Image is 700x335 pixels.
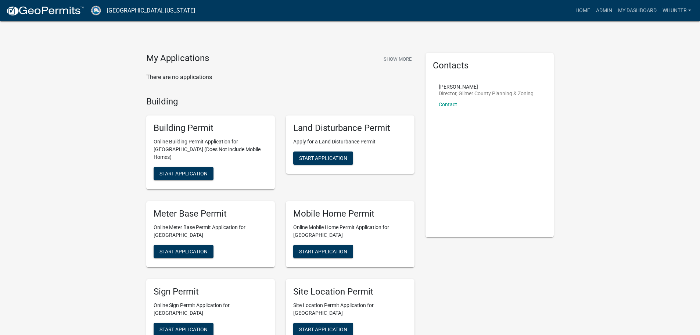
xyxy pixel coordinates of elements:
h5: Meter Base Permit [154,209,268,219]
span: Start Application [299,248,347,254]
a: Admin [593,4,615,18]
p: Online Meter Base Permit Application for [GEOGRAPHIC_DATA] [154,224,268,239]
h4: My Applications [146,53,209,64]
span: Start Application [299,155,347,161]
button: Start Application [154,245,213,258]
a: Home [572,4,593,18]
h5: Site Location Permit [293,286,407,297]
button: Start Application [293,245,353,258]
span: Start Application [299,326,347,332]
h5: Mobile Home Permit [293,209,407,219]
h5: Sign Permit [154,286,268,297]
h5: Building Permit [154,123,268,133]
p: Director, Gilmer County Planning & Zoning [439,91,534,96]
a: [GEOGRAPHIC_DATA], [US_STATE] [107,4,195,17]
span: Start Application [159,171,208,177]
h5: Land Disturbance Permit [293,123,407,133]
p: [PERSON_NAME] [439,84,534,89]
p: Online Sign Permit Application for [GEOGRAPHIC_DATA] [154,302,268,317]
p: Site Location Permit Application for [GEOGRAPHIC_DATA] [293,302,407,317]
img: Gilmer County, Georgia [90,6,101,15]
button: Start Application [293,152,353,165]
h5: Contacts [433,60,547,71]
span: Start Application [159,248,208,254]
button: Show More [381,53,414,65]
button: Start Application [154,167,213,180]
p: Online Mobile Home Permit Application for [GEOGRAPHIC_DATA] [293,224,407,239]
span: Start Application [159,326,208,332]
p: Apply for a Land Disturbance Permit [293,138,407,146]
a: whunter [660,4,694,18]
p: Online Building Permit Application for [GEOGRAPHIC_DATA] (Does Not include Mobile Homes) [154,138,268,161]
h4: Building [146,96,414,107]
a: Contact [439,101,457,107]
a: My Dashboard [615,4,660,18]
p: There are no applications [146,73,414,82]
